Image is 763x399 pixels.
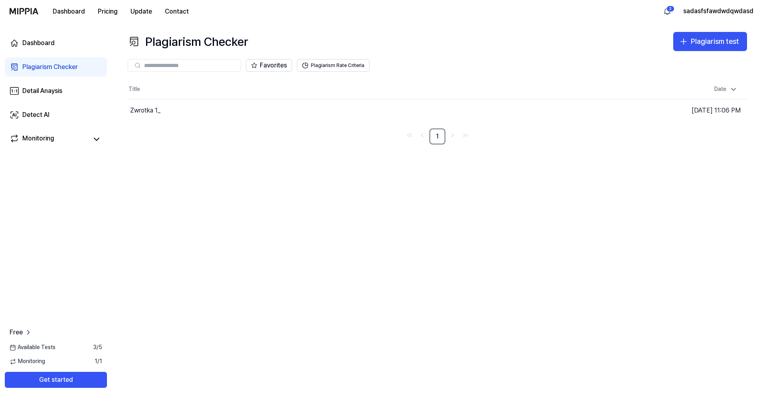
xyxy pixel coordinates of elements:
[5,81,107,101] a: Detail Anaysis
[404,130,415,141] a: Go to first page
[124,4,158,20] button: Update
[5,57,107,77] a: Plagiarism Checker
[128,32,248,51] div: Plagiarism Checker
[429,128,445,144] a: 1
[297,59,370,72] button: Plagiarism Rate Criteria
[673,32,747,51] button: Plagiarism test
[460,130,471,141] a: Go to last page
[22,110,49,120] div: Detect AI
[22,38,55,48] div: Dashboard
[10,328,23,337] span: Free
[447,130,458,141] a: Go to next page
[246,59,292,72] button: Favorites
[10,134,88,145] a: Monitoring
[683,6,753,16] button: sadasfsfawdwdqwdasd
[417,130,428,141] a: Go to previous page
[93,344,102,352] span: 3 / 5
[10,358,45,365] span: Monitoring
[5,105,107,124] a: Detect AI
[128,80,592,99] th: Title
[10,344,55,352] span: Available Tests
[124,0,158,22] a: Update
[5,34,107,53] a: Dashboard
[46,4,91,20] button: Dashboard
[592,99,747,122] td: [DATE] 11:06 PM
[10,8,38,14] img: logo
[91,4,124,20] button: Pricing
[5,372,107,388] button: Get started
[130,106,160,115] div: Zwrotka 1_
[128,128,747,144] nav: pagination
[22,134,54,145] div: Monitoring
[691,36,739,47] div: Plagiarism test
[22,62,78,72] div: Plagiarism Checker
[10,328,32,337] a: Free
[666,6,674,12] div: 2
[95,358,102,365] span: 1 / 1
[711,83,741,96] div: Date
[662,6,672,16] img: 알림
[22,86,62,96] div: Detail Anaysis
[158,4,195,20] button: Contact
[661,5,674,18] button: 알림2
